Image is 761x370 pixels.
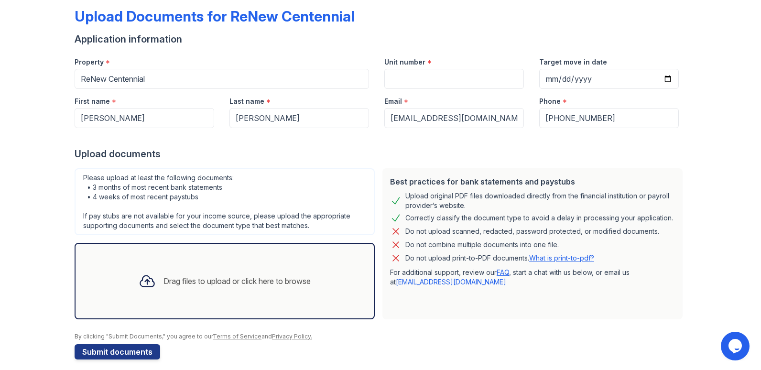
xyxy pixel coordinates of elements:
label: Unit number [384,57,425,67]
div: Please upload at least the following documents: • 3 months of most recent bank statements • 4 wee... [75,168,375,235]
div: Upload original PDF files downloaded directly from the financial institution or payroll provider’... [405,191,675,210]
iframe: chat widget [721,332,751,360]
a: Terms of Service [213,333,261,340]
label: Target move in date [539,57,607,67]
button: Submit documents [75,344,160,359]
label: Email [384,97,402,106]
div: Application information [75,33,686,46]
div: Correctly classify the document type to avoid a delay in processing your application. [405,212,673,224]
label: Phone [539,97,561,106]
label: First name [75,97,110,106]
a: Privacy Policy. [272,333,312,340]
div: Upload documents [75,147,686,161]
div: Drag files to upload or click here to browse [163,275,311,287]
p: Do not upload print-to-PDF documents. [405,253,594,263]
label: Property [75,57,104,67]
a: What is print-to-pdf? [529,254,594,262]
div: Best practices for bank statements and paystubs [390,176,675,187]
a: FAQ [497,268,509,276]
p: For additional support, review our , start a chat with us below, or email us at [390,268,675,287]
div: Upload Documents for ReNew Centennial [75,8,355,25]
div: Do not upload scanned, redacted, password protected, or modified documents. [405,226,659,237]
div: Do not combine multiple documents into one file. [405,239,559,250]
a: [EMAIL_ADDRESS][DOMAIN_NAME] [396,278,506,286]
div: By clicking "Submit Documents," you agree to our and [75,333,686,340]
label: Last name [229,97,264,106]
